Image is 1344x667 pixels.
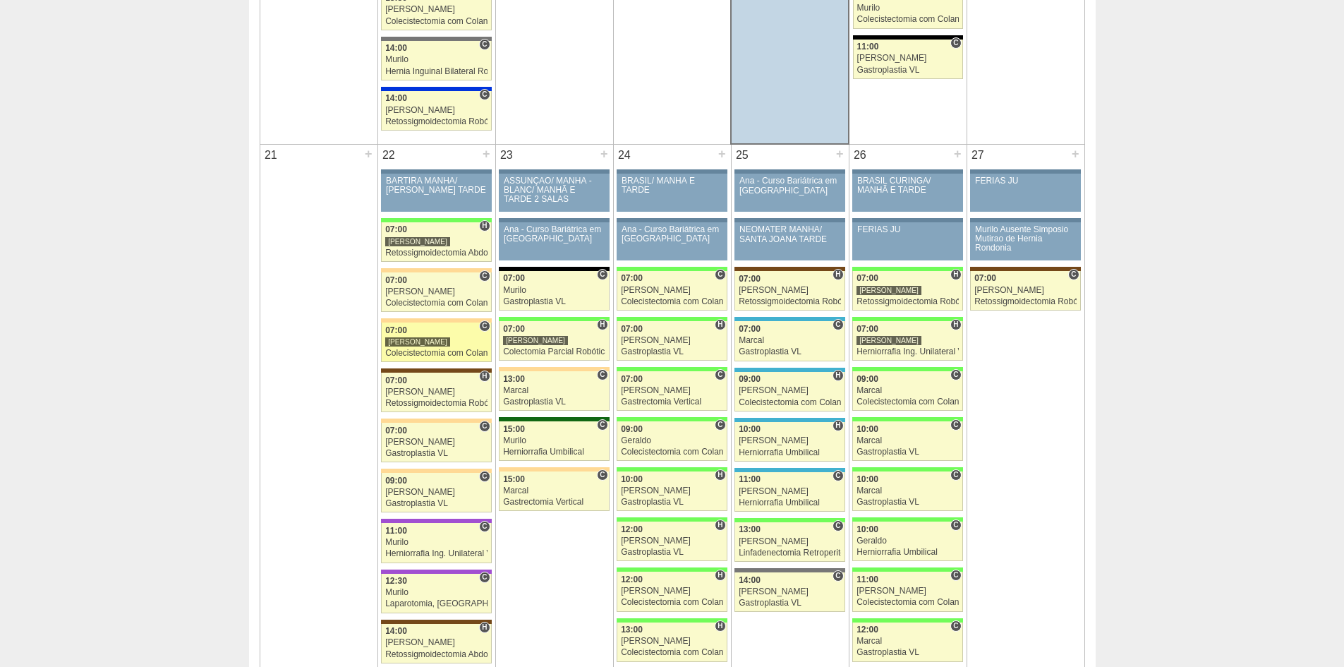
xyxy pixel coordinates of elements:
[856,648,959,657] div: Gastroplastia VL
[856,374,878,384] span: 09:00
[856,486,959,495] div: Marcal
[739,436,841,445] div: [PERSON_NAME]
[852,522,962,561] a: C 10:00 Geraldo Herniorrafia Umbilical
[499,174,609,212] a: ASSUNÇÃO/ MANHÃ -BLANC/ MANHÃ E TARDE 2 SALAS
[734,368,844,372] div: Key: Neomater
[715,419,725,431] span: Consultório
[479,270,490,282] span: Consultório
[856,424,878,434] span: 10:00
[853,40,963,79] a: C 11:00 [PERSON_NAME] Gastroplastia VL
[381,91,491,131] a: C 14:00 [PERSON_NAME] Retossigmoidectomia Robótica
[385,67,488,76] div: Hernia Inguinal Bilateral Robótica
[503,486,605,495] div: Marcal
[385,325,407,335] span: 07:00
[739,599,841,608] div: Gastroplastia VL
[385,337,450,347] div: [PERSON_NAME]
[952,145,964,163] div: +
[621,625,643,635] span: 13:00
[853,35,963,40] div: Key: Blanc
[621,386,723,395] div: [PERSON_NAME]
[950,269,961,280] span: Hospital
[381,41,491,80] a: C 14:00 Murilo Hernia Inguinal Bilateral Robótica
[856,536,959,546] div: Geraldo
[734,218,844,222] div: Key: Aviso
[950,419,961,431] span: Consultório
[381,169,491,174] div: Key: Aviso
[381,318,491,323] div: Key: Bartira
[479,39,490,50] span: Consultório
[950,620,961,632] span: Consultório
[734,174,844,212] a: Ana - Curso Bariátrica em [GEOGRAPHIC_DATA]
[856,397,959,407] div: Colecistectomia com Colangiografia VL
[617,271,727,311] a: C 07:00 [PERSON_NAME] Colecistectomia com Colangiografia VL
[597,269,607,280] span: Consultório
[852,271,962,311] a: H 07:00 [PERSON_NAME] Retossigmoidectomia Robótica
[617,618,727,623] div: Key: Brasil
[856,273,878,283] span: 07:00
[621,397,723,407] div: Gastrectomia Vertical
[857,66,959,75] div: Gastroplastia VL
[503,374,525,384] span: 13:00
[734,522,844,562] a: C 13:00 [PERSON_NAME] Linfadenectomia Retroperitoneal
[852,517,962,522] div: Key: Brasil
[621,637,723,646] div: [PERSON_NAME]
[950,519,961,531] span: Consultório
[734,271,844,311] a: H 07:00 [PERSON_NAME] Retossigmoidectomia Robótica
[622,225,722,244] div: Ana - Curso Bariátrica em [GEOGRAPHIC_DATA]
[950,469,961,481] span: Consultório
[852,623,962,662] a: C 12:00 Marcal Gastroplastia VL
[597,319,607,330] span: Hospital
[479,421,490,432] span: Consultório
[974,273,996,283] span: 07:00
[385,93,407,103] span: 14:00
[385,375,407,385] span: 07:00
[739,548,841,558] div: Linfadenectomia Retroperitoneal
[1068,269,1079,280] span: Consultório
[856,598,959,607] div: Colecistectomia com Colangiografia VL
[621,336,723,345] div: [PERSON_NAME]
[617,522,727,561] a: H 12:00 [PERSON_NAME] Gastroplastia VL
[381,469,491,473] div: Key: Bartira
[852,421,962,461] a: C 10:00 Marcal Gastroplastia VL
[739,347,841,356] div: Gastroplastia VL
[852,267,962,271] div: Key: Brasil
[950,319,961,330] span: Hospital
[499,267,609,271] div: Key: Blanc
[386,176,487,195] div: BARTIRA MANHÃ/ [PERSON_NAME] TARDE
[739,537,841,546] div: [PERSON_NAME]
[385,426,407,435] span: 07:00
[260,145,282,166] div: 21
[852,222,962,260] a: FERIAS JU
[381,423,491,462] a: C 07:00 [PERSON_NAME] Gastroplastia VL
[833,470,843,481] span: Consultório
[617,321,727,361] a: H 07:00 [PERSON_NAME] Gastroplastia VL
[734,222,844,260] a: NEOMATER MANHÃ/ SANTA JOANA TARDE
[716,145,728,163] div: +
[381,87,491,91] div: Key: São Luiz - Itaim
[739,487,841,496] div: [PERSON_NAME]
[856,587,959,596] div: [PERSON_NAME]
[385,588,488,597] div: Murilo
[479,521,490,532] span: Consultório
[617,174,727,212] a: BRASIL/ MANHÃ E TARDE
[852,572,962,611] a: C 11:00 [PERSON_NAME] Colecistectomia com Colangiografia VL
[479,89,490,100] span: Consultório
[598,145,610,163] div: +
[970,169,1080,174] div: Key: Aviso
[734,572,844,612] a: C 14:00 [PERSON_NAME] Gastroplastia VL
[734,321,844,361] a: C 07:00 Marcal Gastroplastia VL
[857,54,959,63] div: [PERSON_NAME]
[385,399,488,408] div: Retossigmoidectomia Robótica
[381,473,491,512] a: C 09:00 [PERSON_NAME] Gastroplastia VL
[833,269,843,280] span: Hospital
[385,449,488,458] div: Gastroplastia VL
[852,567,962,572] div: Key: Brasil
[503,297,605,306] div: Gastroplastia VL
[975,225,1076,253] div: Murilo Ausente Simposio Mutirao de Hernia Rondonia
[734,568,844,572] div: Key: São Bernardo
[833,370,843,381] span: Hospital
[852,371,962,411] a: C 09:00 Marcal Colecistectomia com Colangiografia VL
[715,519,725,531] span: Hospital
[621,524,643,534] span: 12:00
[381,272,491,312] a: C 07:00 [PERSON_NAME] Colecistectomia com Colangiografia VL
